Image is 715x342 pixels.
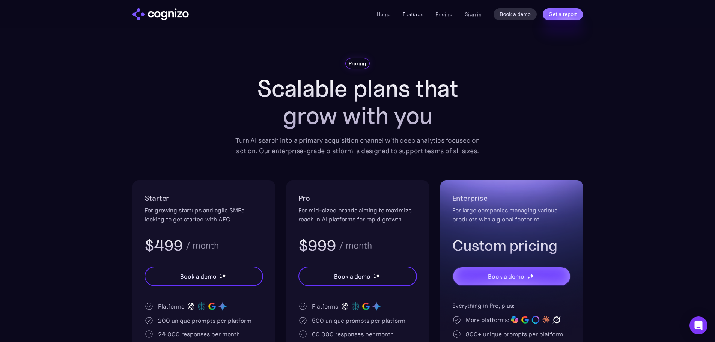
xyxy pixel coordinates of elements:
[298,267,417,286] a: Book a demostarstarstar
[158,330,240,339] div: 24,000 responses per month
[435,11,453,18] a: Pricing
[494,8,537,20] a: Book a demo
[312,302,340,311] div: Platforms:
[312,330,394,339] div: 60,000 responses per month
[452,236,571,255] h3: Custom pricing
[403,11,423,18] a: Features
[543,8,583,20] a: Get a report
[466,330,563,339] div: 800+ unique prompts per platform
[186,241,219,250] div: / month
[377,11,391,18] a: Home
[298,236,336,255] h3: $999
[145,206,263,224] div: For growing startups and agile SMEs looking to get started with AEO
[452,301,571,310] div: Everything in Pro, plus:
[527,276,530,279] img: star
[452,192,571,204] h2: Enterprise
[132,8,189,20] img: cognizo logo
[145,236,183,255] h3: $499
[158,302,186,311] div: Platforms:
[158,316,251,325] div: 200 unique prompts per platform
[334,272,370,281] div: Book a demo
[339,241,372,250] div: / month
[466,315,509,324] div: More platforms:
[221,273,226,278] img: star
[373,274,375,275] img: star
[452,206,571,224] div: For large companies managing various products with a global footprint
[145,192,263,204] h2: Starter
[488,272,524,281] div: Book a demo
[689,316,707,334] div: Open Intercom Messenger
[375,273,380,278] img: star
[527,274,528,275] img: star
[230,75,485,129] h1: Scalable plans that grow with you
[373,276,376,279] img: star
[230,135,485,156] div: Turn AI search into a primary acquisition channel with deep analytics focused on action. Our ente...
[180,272,216,281] div: Book a demo
[452,267,571,286] a: Book a demostarstarstar
[349,60,367,67] div: Pricing
[465,10,482,19] a: Sign in
[298,206,417,224] div: For mid-sized brands aiming to maximize reach in AI platforms for rapid growth
[220,274,221,275] img: star
[145,267,263,286] a: Book a demostarstarstar
[132,8,189,20] a: home
[312,316,405,325] div: 500 unique prompts per platform
[529,273,534,278] img: star
[220,276,222,279] img: star
[298,192,417,204] h2: Pro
